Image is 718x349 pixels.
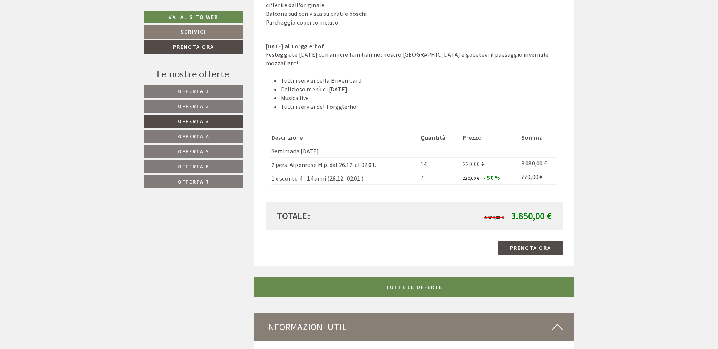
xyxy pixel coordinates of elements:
[178,163,209,170] span: Offerta 6
[511,210,552,222] span: 3.850,00 €
[6,45,191,77] div: Buonasera, abbiamo richiesto un preventivo e volevamo sapere se fosse possibile entrata il 27 al ...
[254,313,575,341] div: Informazioni utili
[266,50,563,68] div: Festeggiate [DATE] con amici e familiari nel nostro [GEOGRAPHIC_DATA] e godetevi il paesaggio inv...
[484,174,500,181] span: - 50 %
[281,94,563,102] li: Musica live
[281,76,563,85] li: Tutti i servizi della Brixen Card
[281,85,563,94] li: Delizioso menù di [DATE]
[12,70,188,76] small: 20:32
[266,42,563,51] div: [DATE] al Torgglerhof
[254,277,575,297] a: TUTTE LE OFFERTE
[518,158,557,171] td: 3.080,00 €
[271,144,418,158] td: Settimana [DATE]
[180,21,291,44] div: Buon giorno, come possiamo aiutarla?
[271,158,418,171] td: 2 pers. Alpenrose M.p. dal 26.12. al 02.01.
[12,47,188,53] div: Palleja [PERSON_NAME]
[418,171,460,184] td: 7
[178,88,209,94] span: Offerta 1
[178,118,209,125] span: Offerta 3
[463,160,484,168] span: 220,00 €
[132,6,166,19] div: martedì
[259,199,297,212] button: Invia
[418,132,460,144] th: Quantità
[271,132,418,144] th: Descrizione
[178,178,209,185] span: Offerta 7
[281,102,563,111] li: Tutti i servizi del Torgglerhof
[518,171,557,184] td: 770,00 €
[144,25,243,39] a: Scrivici
[178,148,209,155] span: Offerta 5
[271,210,414,222] div: Totale:
[183,22,286,28] div: Lei
[271,171,418,184] td: 1 x sconto 4 - 14 anni (26.12.-02.01.)
[183,37,286,42] small: 20:31
[484,215,504,220] span: 4.620,00 €
[178,103,209,110] span: Offerta 2
[144,67,243,81] div: Le nostre offerte
[463,175,479,181] span: 220,00 €
[460,132,518,144] th: Prezzo
[418,158,460,171] td: 14
[518,132,557,144] th: Somma
[178,133,209,140] span: Offerta 4
[144,11,243,23] a: Vai al sito web
[144,40,243,54] a: Prenota ora
[498,241,563,255] a: Prenota ora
